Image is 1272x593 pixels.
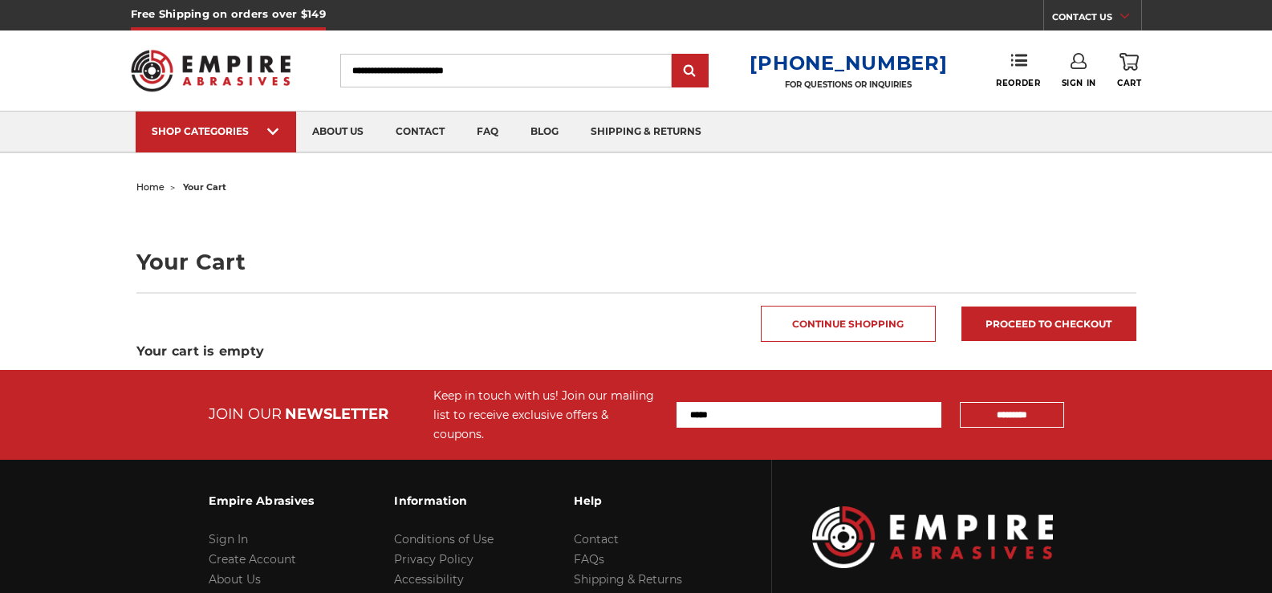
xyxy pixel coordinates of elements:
h3: Help [574,484,682,518]
h3: Information [394,484,494,518]
a: Shipping & Returns [574,572,682,587]
a: [PHONE_NUMBER] [750,51,947,75]
a: Sign In [209,532,248,546]
span: Cart [1117,78,1141,88]
img: Empire Abrasives Logo Image [812,506,1053,568]
img: Empire Abrasives [131,39,291,102]
a: Reorder [996,53,1040,87]
a: shipping & returns [575,112,717,152]
a: blog [514,112,575,152]
a: Conditions of Use [394,532,494,546]
a: contact [380,112,461,152]
span: NEWSLETTER [285,405,388,423]
span: Reorder [996,78,1040,88]
a: Privacy Policy [394,552,473,567]
a: Accessibility [394,572,464,587]
a: about us [296,112,380,152]
a: Continue Shopping [761,306,936,342]
a: Cart [1117,53,1141,88]
a: Contact [574,532,619,546]
h3: Empire Abrasives [209,484,314,518]
span: Sign In [1062,78,1096,88]
span: your cart [183,181,226,193]
a: faq [461,112,514,152]
a: home [136,181,165,193]
a: About Us [209,572,261,587]
div: Keep in touch with us! Join our mailing list to receive exclusive offers & coupons. [433,386,660,444]
h3: Your cart is empty [136,342,1136,361]
a: CONTACT US [1052,8,1141,30]
h1: Your Cart [136,251,1136,273]
a: Create Account [209,552,296,567]
p: FOR QUESTIONS OR INQUIRIES [750,79,947,90]
span: JOIN OUR [209,405,282,423]
a: Proceed to checkout [961,307,1136,341]
a: FAQs [574,552,604,567]
div: SHOP CATEGORIES [152,125,280,137]
input: Submit [674,55,706,87]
